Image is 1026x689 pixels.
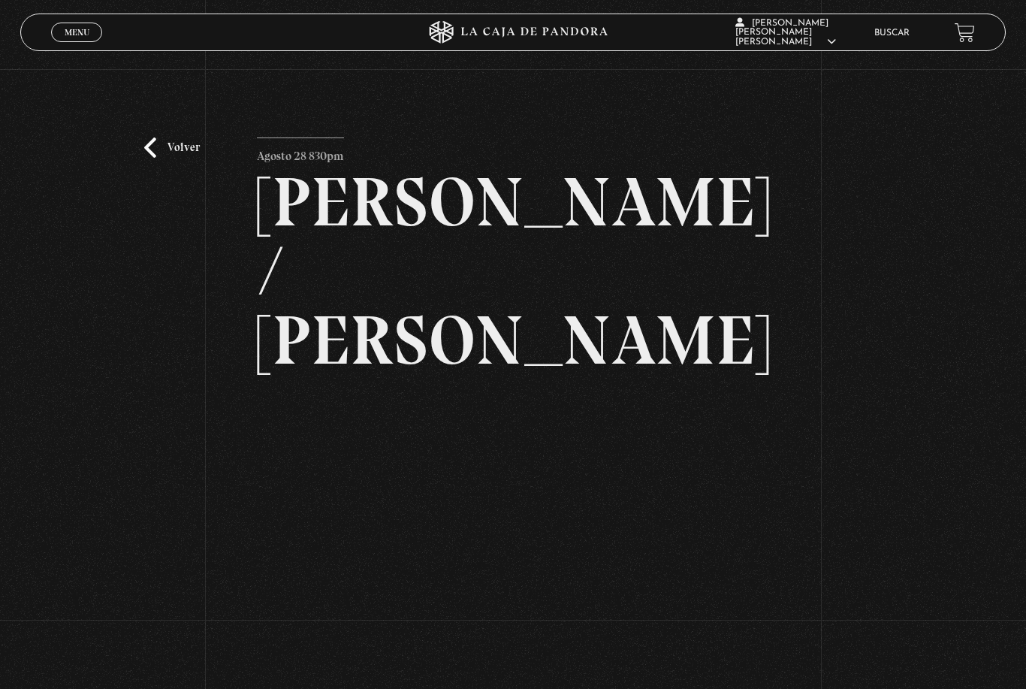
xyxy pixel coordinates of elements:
[874,29,910,38] a: Buscar
[257,137,344,168] p: Agosto 28 830pm
[735,19,836,47] span: [PERSON_NAME] [PERSON_NAME] [PERSON_NAME]
[257,168,769,375] h2: [PERSON_NAME] / [PERSON_NAME]
[59,41,95,51] span: Cerrar
[144,137,200,158] a: Volver
[65,28,89,37] span: Menu
[955,23,975,43] a: View your shopping cart
[257,397,769,686] iframe: Dailymotion video player – PROGRAMA EDITADO 29-8 TRUMP-MAD-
